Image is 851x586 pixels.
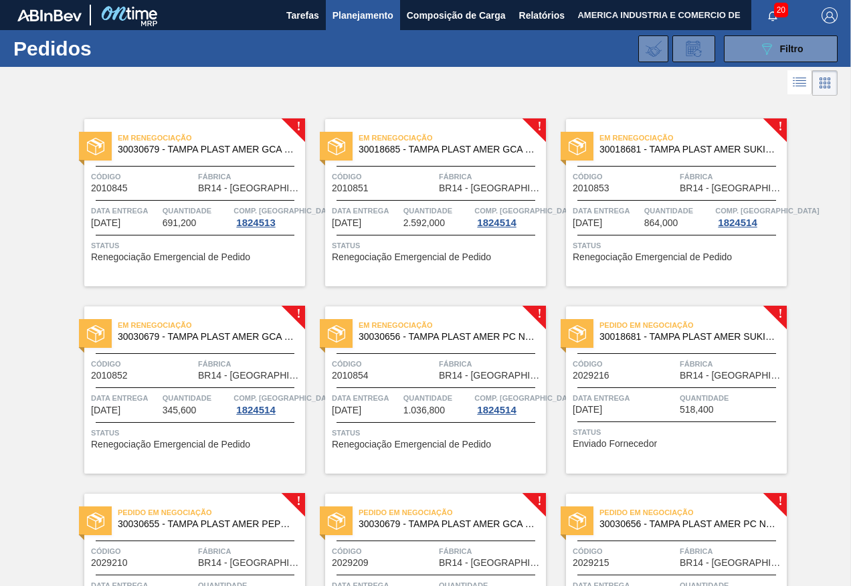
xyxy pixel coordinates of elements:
[780,43,803,54] span: Filtro
[91,405,120,415] span: 25/09/2025
[163,405,197,415] span: 345,600
[91,391,159,405] span: Data entrega
[474,204,578,217] span: Comp. Carga
[403,391,472,405] span: Quantidade
[305,119,546,286] a: !statusEm renegociação30018685 - TAMPA PLAST AMER GCA S/LINERCódigo2010851FábricaBR14 - [GEOGRAPH...
[599,519,776,529] span: 30030656 - TAMPA PLAST AMER PC NIV24
[573,204,641,217] span: Data entrega
[715,204,783,228] a: Comp. [GEOGRAPHIC_DATA]1824514
[403,405,445,415] span: 1.036,800
[359,506,546,519] span: Pedido em Negociação
[474,391,543,415] a: Comp. [GEOGRAPHIC_DATA]1824514
[328,325,345,343] img: status
[638,35,668,62] div: Importar Negociações dos Pedidos
[680,391,783,405] span: Quantidade
[359,318,546,332] span: Em renegociação
[87,512,104,530] img: status
[439,357,543,371] span: Fábrica
[198,357,302,371] span: Fábrica
[198,558,302,568] span: BR14 - Curitibana
[198,183,302,193] span: BR14 - Curitibana
[17,9,82,21] img: TNhmsLtSVTkK8tSr43FrP2fwEKptu5GPRR3wAAAABJRU5ErkJggg==
[118,144,294,155] span: 30030679 - TAMPA PLAST AMER GCA ZERO NIV24
[286,7,319,23] span: Tarefas
[328,138,345,155] img: status
[569,512,586,530] img: status
[569,138,586,155] img: status
[359,332,535,342] span: 30030656 - TAMPA PLAST AMER PC NIV24
[91,545,195,558] span: Código
[91,371,128,381] span: 2010852
[233,391,302,415] a: Comp. [GEOGRAPHIC_DATA]1824514
[233,204,302,228] a: Comp. [GEOGRAPHIC_DATA]1824513
[715,217,759,228] div: 1824514
[474,217,518,228] div: 1824514
[519,7,565,23] span: Relatórios
[573,391,676,405] span: Data entrega
[118,318,305,332] span: Em renegociação
[332,426,543,440] span: Status
[474,204,543,228] a: Comp. [GEOGRAPHIC_DATA]1824514
[672,35,715,62] div: Solicitação de Revisão de Pedidos
[332,357,436,371] span: Código
[332,391,400,405] span: Data entrega
[787,70,812,96] div: Visão em Lista
[163,218,197,228] span: 691,200
[91,558,128,568] span: 2029210
[724,35,838,62] button: Filtro
[332,204,400,217] span: Data entrega
[91,218,120,228] span: 07/09/2025
[751,6,794,25] button: Notificações
[332,218,361,228] span: 25/09/2025
[332,440,491,450] span: Renegociação Emergencial de Pedido
[573,183,609,193] span: 2010853
[359,519,535,529] span: 30030679 - TAMPA PLAST AMER GCA ZERO NIV24
[91,426,302,440] span: Status
[332,371,369,381] span: 2010854
[774,3,788,17] span: 20
[569,325,586,343] img: status
[233,217,278,228] div: 1824513
[87,325,104,343] img: status
[91,204,159,217] span: Data entrega
[439,371,543,381] span: BR14 - Curitibana
[812,70,838,96] div: Visão em Cards
[599,131,787,144] span: Em renegociação
[91,183,128,193] span: 2010845
[233,405,278,415] div: 1824514
[91,170,195,183] span: Código
[118,519,294,529] span: 30030655 - TAMPA PLAST AMER PEPSI ZERO NIV24
[439,558,543,568] span: BR14 - Curitibana
[644,204,713,217] span: Quantidade
[198,170,302,183] span: Fábrica
[573,357,676,371] span: Código
[118,506,305,519] span: Pedido em Negociação
[118,131,305,144] span: Em renegociação
[332,545,436,558] span: Código
[332,183,369,193] span: 2010851
[403,204,472,217] span: Quantidade
[91,239,302,252] span: Status
[680,183,783,193] span: BR14 - Curitibana
[87,138,104,155] img: status
[546,306,787,474] a: !statusPedido em Negociação30018681 - TAMPA PLAST AMER SUKITA S/LINERCódigo2029216FábricaBR14 - [...
[328,512,345,530] img: status
[198,371,302,381] span: BR14 - Curitibana
[407,7,506,23] span: Composição de Carga
[573,439,657,449] span: Enviado Fornecedor
[118,332,294,342] span: 30030679 - TAMPA PLAST AMER GCA ZERO NIV24
[359,131,546,144] span: Em renegociação
[439,170,543,183] span: Fábrica
[198,545,302,558] span: Fábrica
[233,204,337,217] span: Comp. Carga
[822,7,838,23] img: Logout
[439,183,543,193] span: BR14 - Curitibana
[403,218,445,228] span: 2.592,000
[573,371,609,381] span: 2029216
[474,391,578,405] span: Comp. Carga
[474,405,518,415] div: 1824514
[680,371,783,381] span: BR14 - Curitibana
[91,357,195,371] span: Código
[680,170,783,183] span: Fábrica
[599,144,776,155] span: 30018681 - TAMPA PLAST AMER SUKITA S/LINER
